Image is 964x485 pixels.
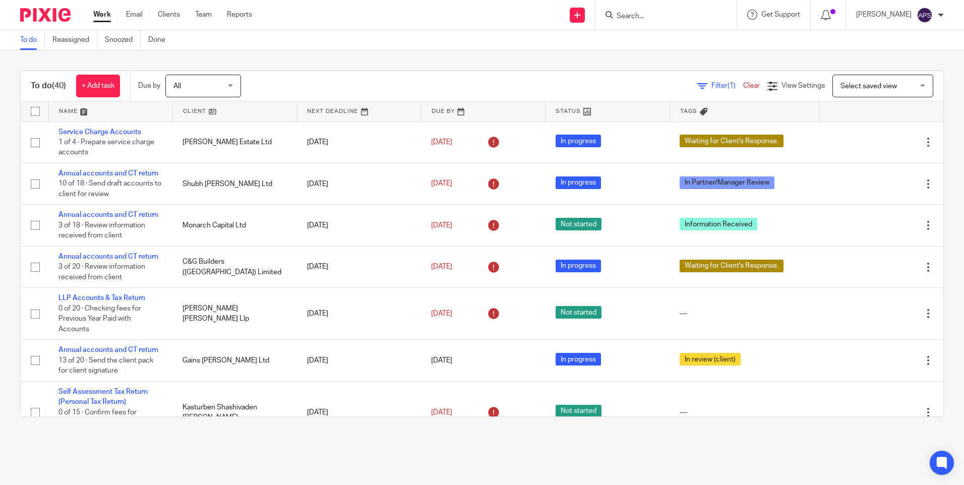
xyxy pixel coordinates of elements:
span: Select saved view [840,83,897,90]
a: Team [195,10,212,20]
span: Not started [556,405,601,417]
a: Clear [743,82,760,89]
td: [PERSON_NAME] [PERSON_NAME] Llp [172,288,296,340]
a: LLP Accounts & Tax Return [58,294,145,301]
td: Gains [PERSON_NAME] Ltd [172,340,296,381]
td: [DATE] [297,288,421,340]
span: [DATE] [431,139,452,146]
a: + Add task [76,75,120,97]
td: [DATE] [297,381,421,443]
span: Tags [680,108,697,114]
td: [DATE] [297,340,421,381]
img: svg%3E [917,7,933,23]
span: Get Support [761,11,800,18]
input: Search [616,12,706,21]
span: In progress [556,176,601,189]
span: Not started [556,306,601,319]
span: 3 of 20 · Review information received from client [58,263,145,281]
a: Annual accounts and CT return [58,253,158,260]
td: C&G Builders ([GEOGRAPHIC_DATA]) Limited [172,246,296,287]
span: Not started [556,218,601,230]
span: Filter [711,82,743,89]
span: 3 of 18 · Review information received from client [58,222,145,239]
td: [PERSON_NAME] Estate Ltd [172,122,296,163]
span: All [173,83,181,90]
a: Work [93,10,111,20]
a: Reassigned [52,30,97,50]
a: Annual accounts and CT return [58,170,158,177]
span: In progress [556,135,601,147]
a: Snoozed [105,30,141,50]
a: To do [20,30,45,50]
td: Shubh [PERSON_NAME] Ltd [172,163,296,204]
td: [DATE] [297,122,421,163]
td: [DATE] [297,246,421,287]
span: In review (client) [680,353,741,366]
img: Pixie [20,8,71,22]
span: 0 of 20 · Checking fees for Previous Year Paid with Accounts [58,305,141,333]
span: Waiting for Client's Response. [680,135,784,147]
span: [DATE] [431,409,452,416]
span: (40) [52,82,66,90]
span: [DATE] [431,310,452,317]
td: Kasturben Shashivaden [PERSON_NAME] [172,381,296,443]
span: [DATE] [431,180,452,188]
span: In progress [556,353,601,366]
p: [PERSON_NAME] [856,10,912,20]
span: [DATE] [431,357,452,364]
span: In progress [556,260,601,272]
a: Annual accounts and CT return [58,211,158,218]
td: [DATE] [297,163,421,204]
a: Done [148,30,173,50]
div: --- [680,309,809,319]
td: Monarch Capital Ltd [172,205,296,246]
p: Due by [138,81,160,91]
span: [DATE] [431,222,452,229]
a: Service Charge Accounts [58,129,141,136]
a: Clients [158,10,180,20]
span: Waiting for Client's Response. [680,260,784,272]
span: (1) [728,82,736,89]
span: Information Received [680,218,757,230]
span: 1 of 4 · Prepare service charge accounts [58,139,154,156]
a: Reports [227,10,252,20]
span: 13 of 20 · Send the client pack for client signature [58,357,153,375]
td: [DATE] [297,205,421,246]
div: --- [680,407,809,417]
a: Annual accounts and CT return [58,346,158,353]
span: In Partner/Manager Review [680,176,774,189]
span: 0 of 15 · Confirm fees for Previous Year Paid with Accounts [58,409,137,437]
span: 10 of 18 · Send draft accounts to client for review [58,180,161,198]
h1: To do [31,81,66,91]
a: Email [126,10,143,20]
span: View Settings [781,82,825,89]
a: Self Assessment Tax Return (Personal Tax Return) [58,388,148,405]
span: [DATE] [431,263,452,270]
